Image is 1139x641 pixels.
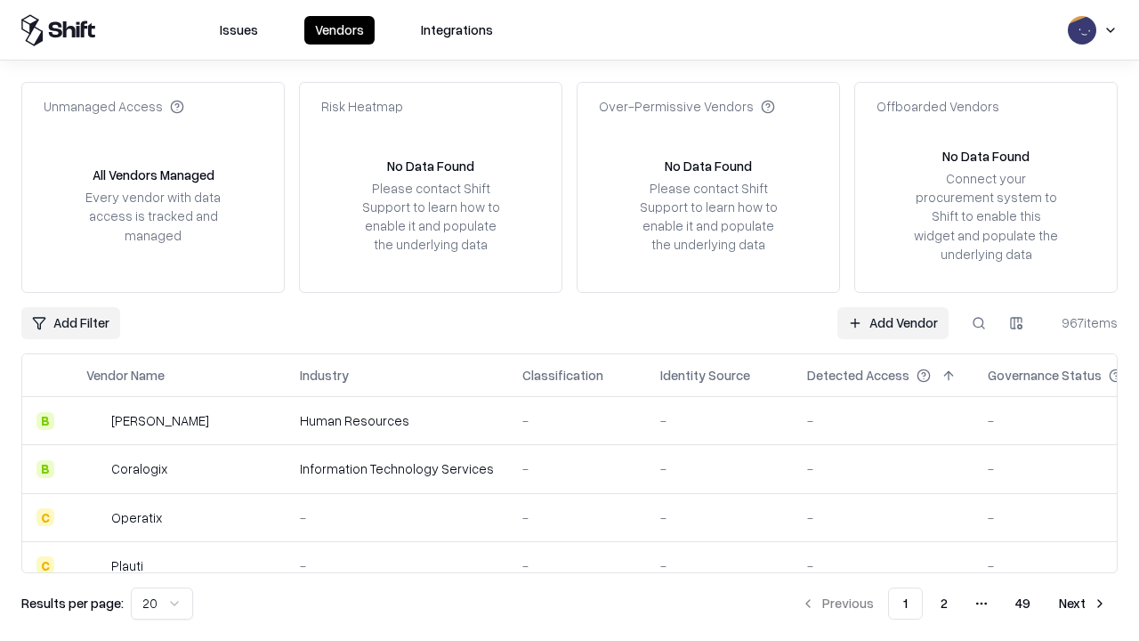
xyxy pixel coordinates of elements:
button: Add Filter [21,307,120,339]
div: - [660,508,779,527]
img: Coralogix [86,460,104,478]
div: Human Resources [300,411,494,430]
div: - [300,556,494,575]
div: Coralogix [111,459,167,478]
img: Plauti [86,556,104,574]
div: No Data Found [942,147,1030,166]
button: 1 [888,588,923,620]
button: Issues [209,16,269,45]
div: - [660,411,779,430]
div: Operatix [111,508,162,527]
div: Every vendor with data access is tracked and managed [79,188,227,244]
div: Governance Status [988,366,1102,385]
div: - [807,556,959,575]
div: All Vendors Managed [93,166,214,184]
div: Plauti [111,556,143,575]
div: C [36,556,54,574]
div: - [807,459,959,478]
div: - [807,508,959,527]
button: 2 [926,588,962,620]
div: Over-Permissive Vendors [599,97,775,116]
div: No Data Found [387,157,474,175]
button: Vendors [304,16,375,45]
a: Add Vendor [837,307,949,339]
div: Please contact Shift Support to learn how to enable it and populate the underlying data [634,179,782,255]
div: - [522,459,632,478]
button: Integrations [410,16,504,45]
div: Risk Heatmap [321,97,403,116]
button: 49 [1001,588,1045,620]
div: 967 items [1046,313,1118,332]
img: Operatix [86,508,104,526]
div: Please contact Shift Support to learn how to enable it and populate the underlying data [357,179,505,255]
div: Industry [300,366,349,385]
div: Detected Access [807,366,909,385]
nav: pagination [790,588,1118,620]
div: Unmanaged Access [44,97,184,116]
div: B [36,460,54,478]
p: Results per page: [21,594,124,613]
div: Vendor Name [86,366,165,385]
button: Next [1048,588,1118,620]
div: Classification [522,366,603,385]
img: Deel [86,412,104,430]
div: - [807,411,959,430]
div: - [522,556,632,575]
div: Offboarded Vendors [876,97,999,116]
div: B [36,412,54,430]
div: - [300,508,494,527]
div: [PERSON_NAME] [111,411,209,430]
div: No Data Found [665,157,752,175]
div: Information Technology Services [300,459,494,478]
div: - [522,411,632,430]
div: - [522,508,632,527]
div: Identity Source [660,366,750,385]
div: Connect your procurement system to Shift to enable this widget and populate the underlying data [912,169,1060,264]
div: - [660,556,779,575]
div: C [36,508,54,526]
div: - [660,459,779,478]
